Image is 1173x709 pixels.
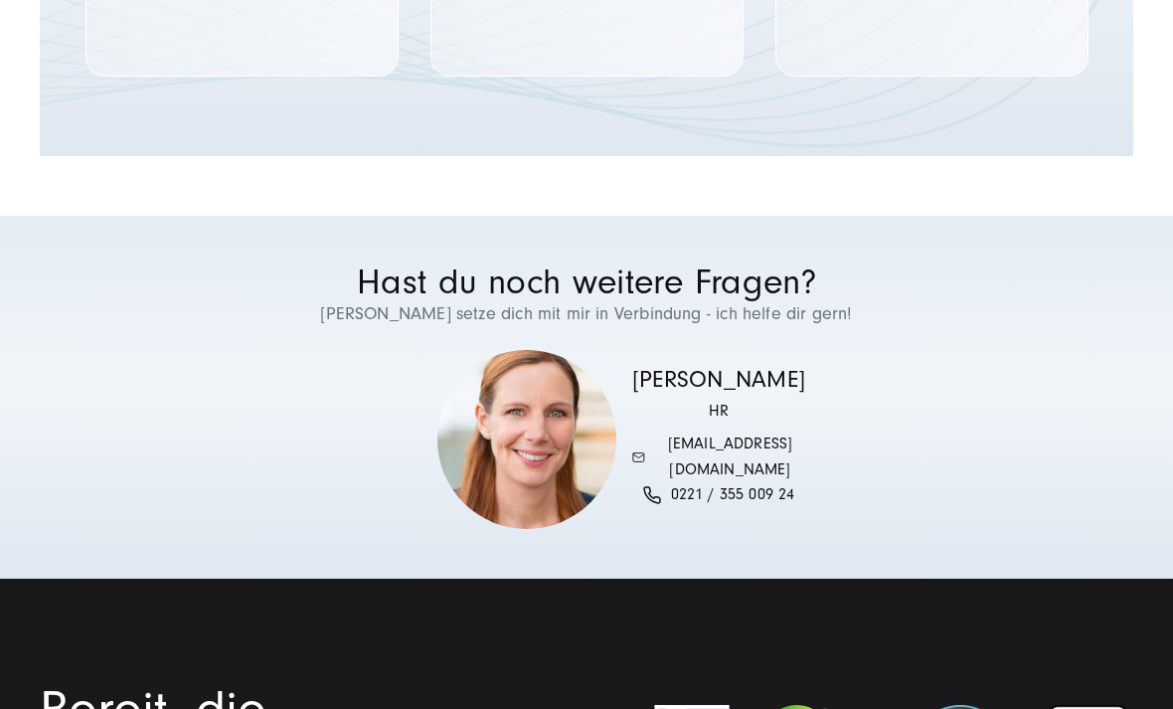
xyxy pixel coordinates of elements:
p: HR [632,399,805,425]
a: [EMAIL_ADDRESS][DOMAIN_NAME] [632,432,805,482]
h3: [PERSON_NAME] [632,366,805,395]
p: [PERSON_NAME] setze dich mit mir in Verbindung - ich helfe dir gern! [40,299,1133,330]
a: 0221 / 355 009 24 [643,482,795,508]
span: [EMAIL_ADDRESS][DOMAIN_NAME] [655,432,805,482]
img: Bettina-Schmitz-1 [437,350,616,529]
h2: Hast du noch weitere Fragen? [40,266,1133,299]
span: 0221 / 355 009 24 [671,482,795,508]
